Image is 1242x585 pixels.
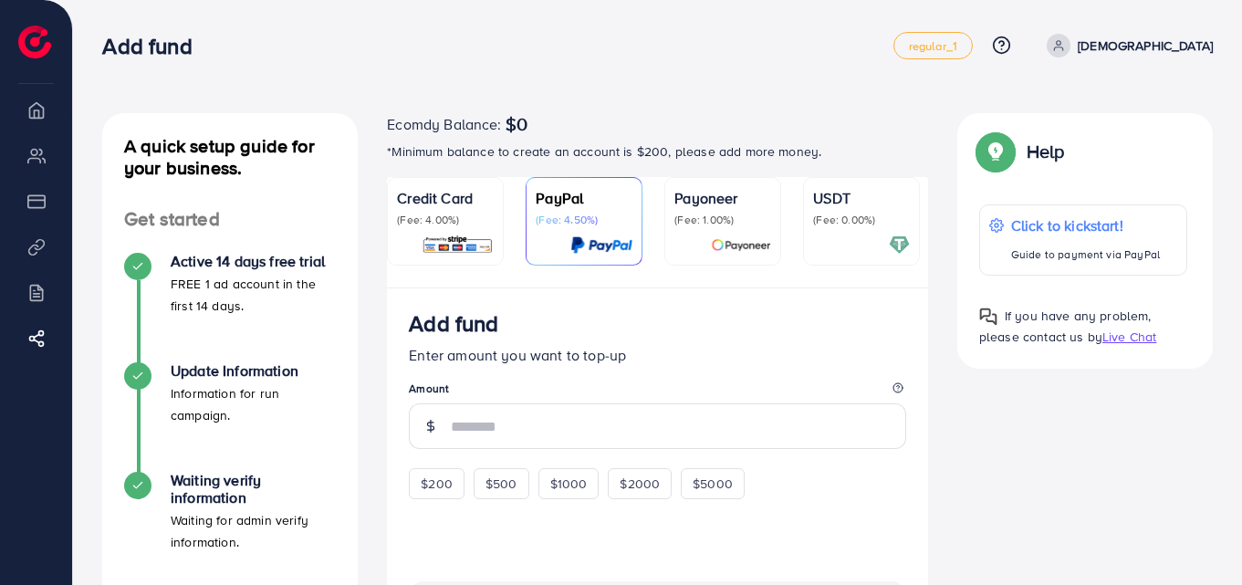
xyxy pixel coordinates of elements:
[620,475,660,493] span: $2000
[171,509,336,553] p: Waiting for admin verify information.
[422,235,494,256] img: card
[979,135,1012,168] img: Popup guide
[421,475,453,493] span: $200
[18,26,51,58] img: logo
[1011,214,1160,236] p: Click to kickstart!
[693,475,733,493] span: $5000
[409,344,906,366] p: Enter amount you want to top-up
[1078,35,1213,57] p: [DEMOGRAPHIC_DATA]
[171,362,336,380] h4: Update Information
[485,475,517,493] span: $500
[1039,34,1213,57] a: [DEMOGRAPHIC_DATA]
[550,475,588,493] span: $1000
[102,472,358,581] li: Waiting verify information
[536,213,632,227] p: (Fee: 4.50%)
[711,235,771,256] img: card
[1102,328,1156,346] span: Live Chat
[813,213,910,227] p: (Fee: 0.00%)
[674,187,771,209] p: Payoneer
[102,253,358,362] li: Active 14 days free trial
[536,187,632,209] p: PayPal
[1011,244,1160,266] p: Guide to payment via PayPal
[102,33,206,59] h3: Add fund
[397,187,494,209] p: Credit Card
[979,308,997,326] img: Popup guide
[1027,141,1065,162] p: Help
[387,141,928,162] p: *Minimum balance to create an account is $200, please add more money.
[570,235,632,256] img: card
[909,40,957,52] span: regular_1
[813,187,910,209] p: USDT
[171,382,336,426] p: Information for run campaign.
[409,310,498,337] h3: Add fund
[674,213,771,227] p: (Fee: 1.00%)
[102,135,358,179] h4: A quick setup guide for your business.
[102,362,358,472] li: Update Information
[409,381,906,403] legend: Amount
[102,208,358,231] h4: Get started
[506,113,527,135] span: $0
[171,253,336,270] h4: Active 14 days free trial
[397,213,494,227] p: (Fee: 4.00%)
[889,235,910,256] img: card
[387,113,501,135] span: Ecomdy Balance:
[979,307,1152,346] span: If you have any problem, please contact us by
[893,32,973,59] a: regular_1
[171,472,336,507] h4: Waiting verify information
[171,273,336,317] p: FREE 1 ad account in the first 14 days.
